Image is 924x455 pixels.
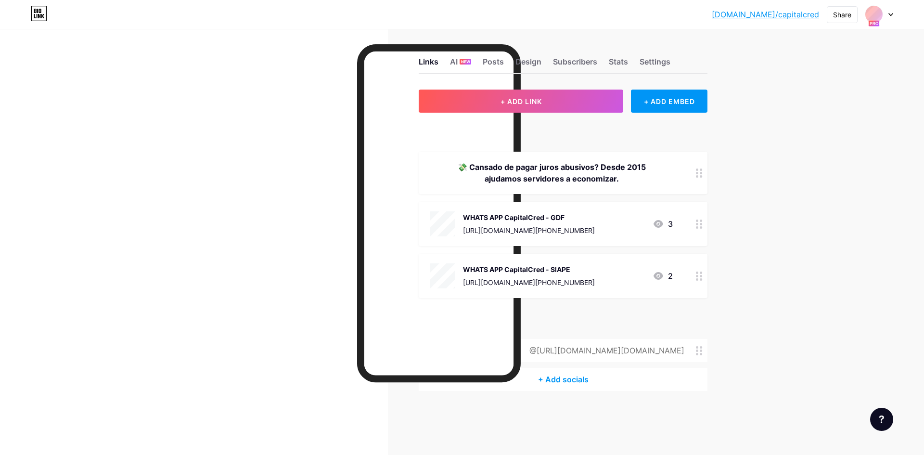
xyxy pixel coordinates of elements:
[500,97,542,105] span: + ADD LINK
[419,321,707,331] div: SOCIALS
[653,270,673,282] div: 2
[461,59,470,65] span: NEW
[640,56,670,73] div: Settings
[430,161,673,184] div: 💸 Cansado de pagar juros abusivos? Desde 2015 ajudamos servidores a economizar.
[553,56,597,73] div: Subscribers
[514,345,696,356] div: @[URL][DOMAIN_NAME][DOMAIN_NAME]
[463,277,595,287] div: [URL][DOMAIN_NAME][PHONE_NUMBER]
[463,264,595,274] div: WHATS APP CapitalCred - SIAPE
[419,56,438,73] div: Links
[609,56,628,73] div: Stats
[515,56,541,73] div: Design
[463,225,595,235] div: [URL][DOMAIN_NAME][PHONE_NUMBER]
[631,90,707,113] div: + ADD EMBED
[483,56,504,73] div: Posts
[463,212,595,222] div: WHATS APP CapitalCred - GDF
[653,218,673,230] div: 3
[419,90,623,113] button: + ADD LINK
[833,10,851,20] div: Share
[712,9,819,20] a: [DOMAIN_NAME]/capitalcred
[419,368,707,391] div: + Add socials
[450,56,471,73] div: AI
